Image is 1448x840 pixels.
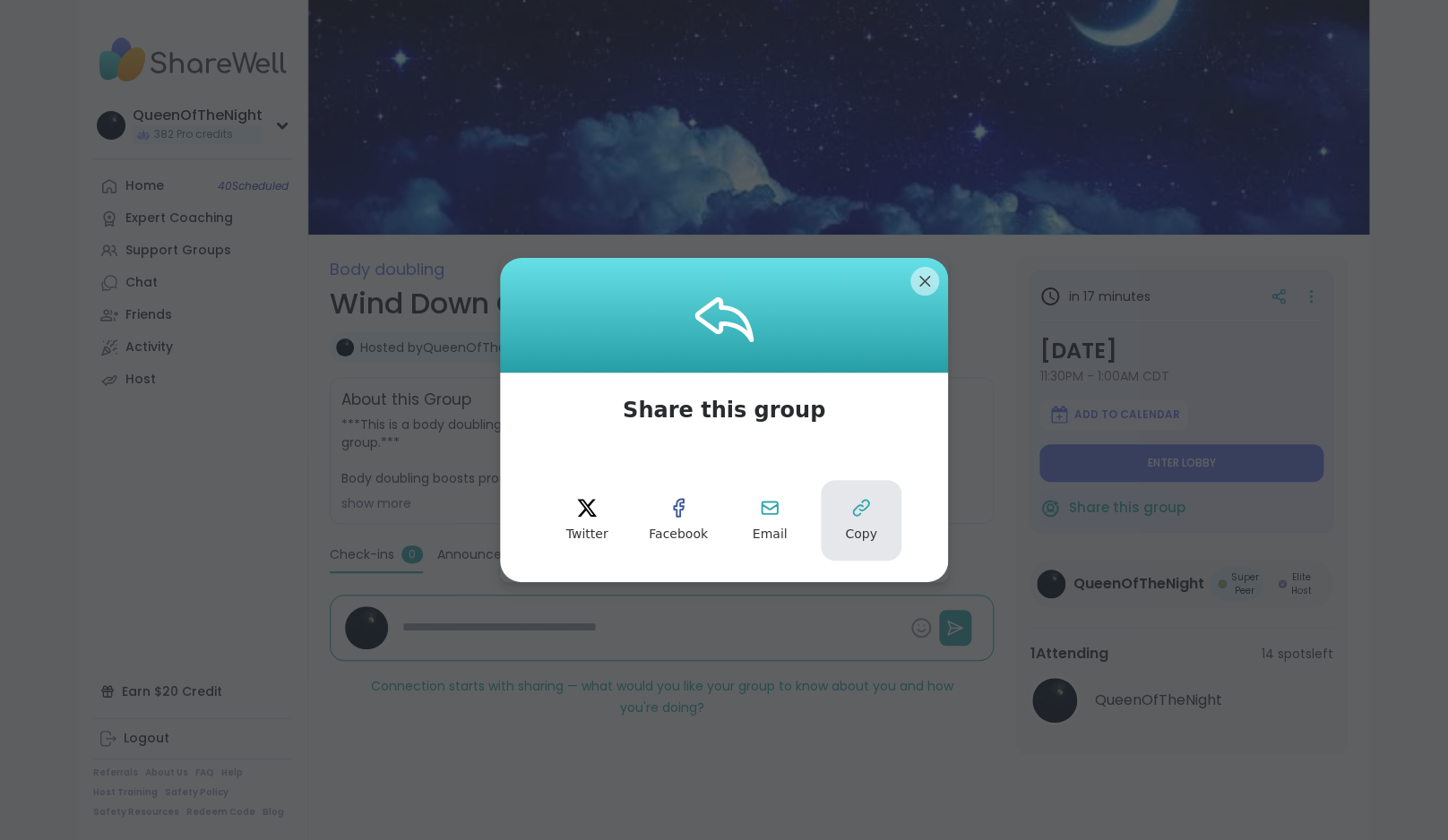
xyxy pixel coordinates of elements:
button: twitter [547,480,627,561]
span: Share this group [601,373,847,448]
button: Facebook [638,480,719,561]
button: Twitter [547,480,627,561]
span: Facebook [649,526,708,544]
span: Twitter [566,526,608,544]
button: Email [729,480,810,561]
button: Copy [821,480,901,561]
span: Email [753,526,788,544]
span: Copy [845,526,877,544]
button: facebook [638,480,719,561]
